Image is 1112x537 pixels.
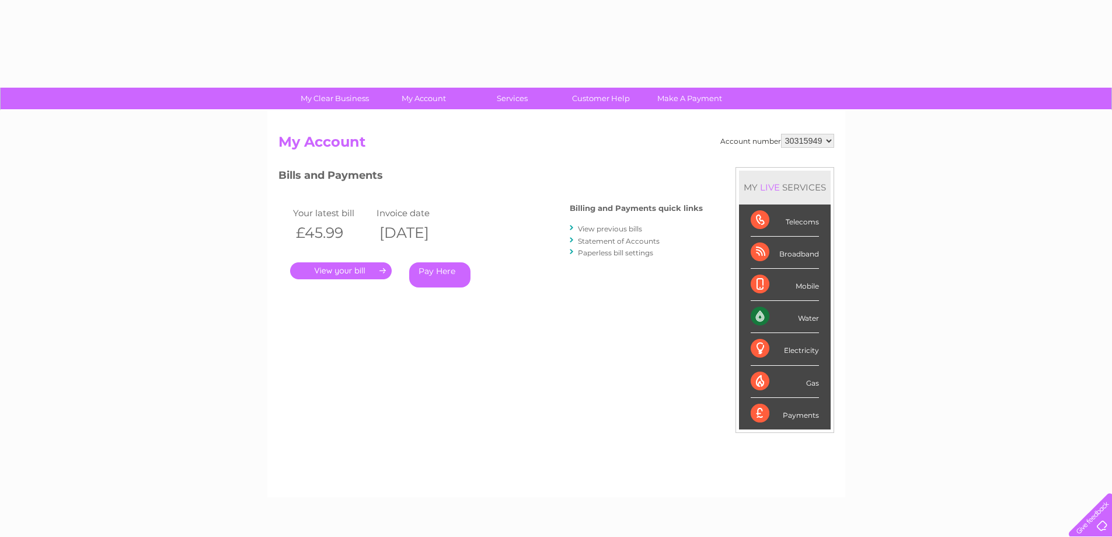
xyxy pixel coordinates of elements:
td: Your latest bill [290,205,374,221]
a: Statement of Accounts [578,237,660,245]
a: View previous bills [578,224,642,233]
div: Electricity [751,333,819,365]
div: Mobile [751,269,819,301]
a: Paperless bill settings [578,248,653,257]
th: [DATE] [374,221,458,245]
th: £45.99 [290,221,374,245]
a: Pay Here [409,262,470,287]
div: MY SERVICES [739,171,831,204]
a: Customer Help [553,88,649,109]
a: . [290,262,392,279]
div: Gas [751,366,819,398]
h4: Billing and Payments quick links [570,204,703,213]
div: Payments [751,398,819,429]
div: Water [751,301,819,333]
a: Services [464,88,560,109]
div: Telecoms [751,205,819,237]
a: Make A Payment [642,88,738,109]
h2: My Account [278,134,834,156]
td: Invoice date [374,205,458,221]
h3: Bills and Payments [278,167,703,188]
a: My Clear Business [287,88,383,109]
div: Account number [720,134,834,148]
a: My Account [375,88,472,109]
div: Broadband [751,237,819,269]
div: LIVE [758,182,782,193]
